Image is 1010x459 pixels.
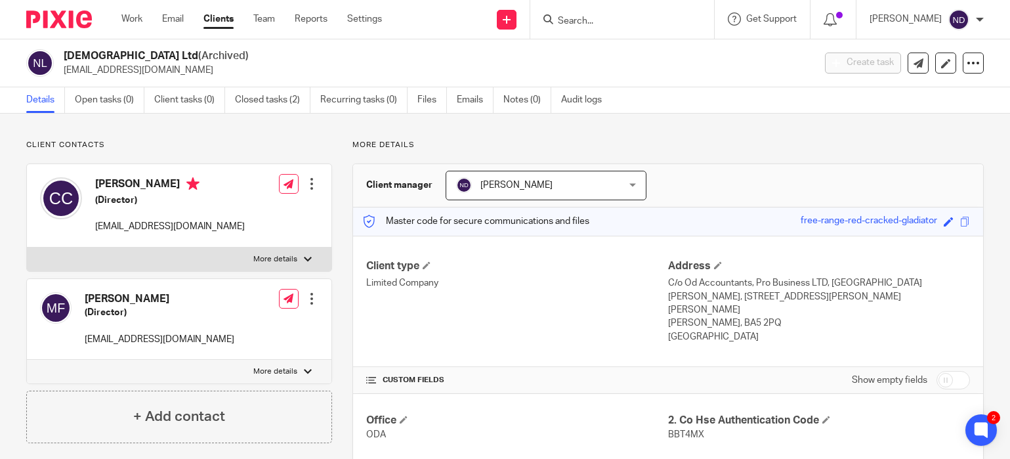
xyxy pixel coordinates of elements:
span: ODA [366,430,386,439]
img: svg%3E [948,9,969,30]
a: Notes (0) [503,87,551,113]
p: More details [253,366,297,377]
a: Details [26,87,65,113]
input: Search [557,16,675,28]
h4: + Add contact [133,406,225,427]
img: svg%3E [40,292,72,324]
img: svg%3E [40,177,82,219]
p: More details [352,140,984,150]
h4: Office [366,414,668,427]
h5: (Director) [85,306,234,319]
p: [EMAIL_ADDRESS][DOMAIN_NAME] [85,333,234,346]
div: free-range-red-cracked-gladiator [801,214,937,229]
a: Audit logs [561,87,612,113]
p: Client contacts [26,140,332,150]
h4: Address [668,259,970,273]
p: More details [253,254,297,265]
p: [PERSON_NAME] [870,12,942,26]
a: Email [162,12,184,26]
div: 2 [987,411,1000,424]
a: Files [417,87,447,113]
a: Reports [295,12,327,26]
p: Limited Company [366,276,668,290]
i: Primary [186,177,200,190]
a: Work [121,12,142,26]
a: Clients [203,12,234,26]
h4: Client type [366,259,668,273]
a: Recurring tasks (0) [320,87,408,113]
h3: Client manager [366,179,432,192]
h4: [PERSON_NAME] [95,177,245,194]
span: Get Support [746,14,797,24]
a: Settings [347,12,382,26]
a: Client tasks (0) [154,87,225,113]
a: Open tasks (0) [75,87,144,113]
span: (Archived) [198,51,249,61]
img: Pixie [26,11,92,28]
h4: CUSTOM FIELDS [366,375,668,385]
span: BBT4MX [668,430,704,439]
p: C/o Od Accountants, Pro Business LTD, [GEOGRAPHIC_DATA][PERSON_NAME], [STREET_ADDRESS][PERSON_NAM... [668,276,970,317]
p: Master code for secure communications and files [363,215,589,228]
h5: (Director) [95,194,245,207]
p: [EMAIL_ADDRESS][DOMAIN_NAME] [95,220,245,233]
p: [EMAIL_ADDRESS][DOMAIN_NAME] [64,64,805,77]
img: svg%3E [456,177,472,193]
a: Team [253,12,275,26]
a: Closed tasks (2) [235,87,310,113]
h2: [DEMOGRAPHIC_DATA] Ltd [64,49,657,63]
p: [PERSON_NAME], BA5 2PQ [668,317,970,330]
a: Emails [457,87,494,113]
p: [GEOGRAPHIC_DATA] [668,330,970,343]
h4: 2. Co Hse Authentication Code [668,414,970,427]
label: Show empty fields [852,374,927,387]
button: Create task [825,53,901,74]
img: svg%3E [26,49,54,77]
span: [PERSON_NAME] [480,181,553,190]
h4: [PERSON_NAME] [85,292,234,306]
